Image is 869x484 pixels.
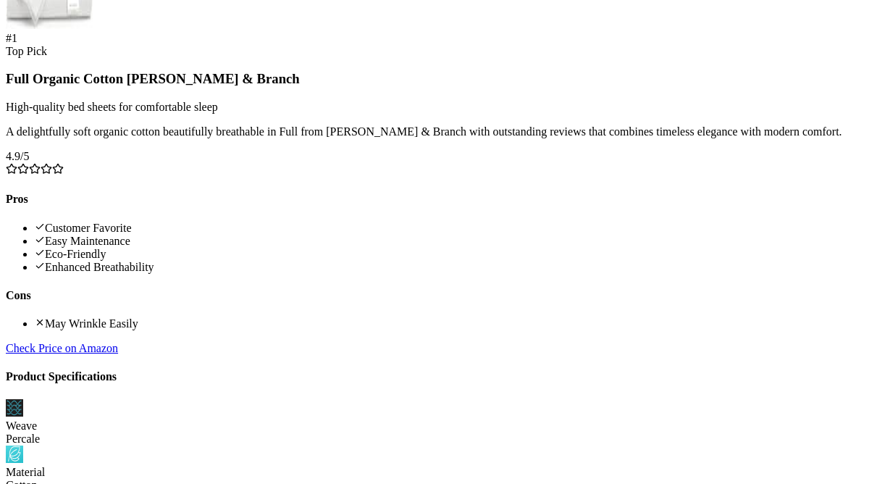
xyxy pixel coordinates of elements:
[6,193,863,206] h4: Pros
[6,433,863,446] div: Percale
[35,235,863,248] li: Easy Maintenance
[35,317,863,330] li: May Wrinkle Easily
[35,261,863,274] li: Enhanced Breathability
[6,71,863,87] h3: Full Organic Cotton [PERSON_NAME] & Branch
[6,399,23,417] img: Weave
[6,45,47,57] span: Top Pick
[6,466,863,479] div: Material
[6,342,118,354] a: Check Price on Amazon
[6,32,863,45] div: # 1
[35,222,863,235] li: Customer Favorite
[6,420,863,433] div: Weave
[6,101,863,114] p: High-quality bed sheets for comfortable sleep
[6,289,863,302] h4: Cons
[6,446,23,463] img: Material
[6,370,863,383] h4: Product Specifications
[35,248,863,261] li: Eco-Friendly
[6,125,863,138] p: A delightfully soft organic cotton beautifully breathable in Full from [PERSON_NAME] & Branch wit...
[6,150,863,163] div: 4.9/5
